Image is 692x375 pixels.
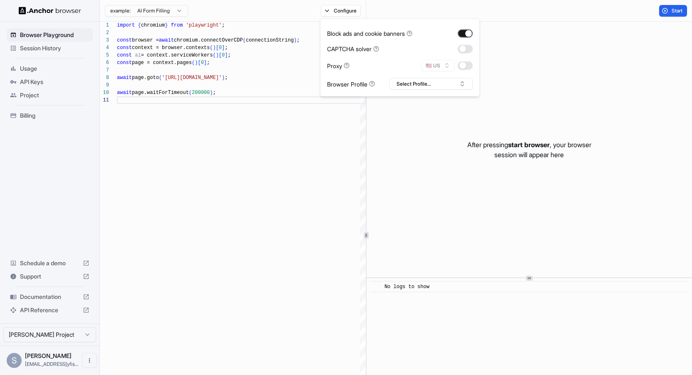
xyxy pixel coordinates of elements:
[508,141,550,149] span: start browser
[201,60,204,66] span: 0
[132,37,159,43] span: browser =
[7,270,93,283] div: Support
[374,283,378,291] span: ​
[659,5,687,17] button: Start
[20,111,89,120] span: Billing
[20,91,89,99] span: Project
[327,79,375,88] div: Browser Profile
[20,78,89,86] span: API Keys
[117,90,132,96] span: await
[327,61,350,70] div: Proxy
[20,272,79,281] span: Support
[7,303,93,317] div: API Reference
[165,22,168,28] span: }
[138,22,141,28] span: {
[7,290,93,303] div: Documentation
[225,75,228,81] span: ;
[7,28,93,42] div: Browser Playground
[7,42,93,55] div: Session History
[20,259,79,267] span: Schedule a demo
[132,45,210,51] span: context = browser.contexts
[20,293,79,301] span: Documentation
[7,109,93,122] div: Billing
[219,45,222,51] span: 0
[327,44,379,53] div: CAPTCHA solver
[100,22,109,29] div: 1
[7,75,93,89] div: API Keys
[192,60,195,66] span: (
[225,52,228,58] span: ]
[82,353,97,368] button: Open menu
[222,45,225,51] span: ]
[222,52,225,58] span: 0
[100,37,109,44] div: 3
[117,60,132,66] span: const
[327,29,412,38] div: Block ads and cookie banners
[243,37,246,43] span: (
[222,75,225,81] span: )
[7,257,93,270] div: Schedule a demo
[192,90,210,96] span: 200000
[100,59,109,67] div: 6
[246,37,294,43] span: connectionString
[135,52,141,58] span: ai
[117,45,132,51] span: const
[174,37,243,43] span: chromium.connectOverCDP
[162,75,222,81] span: '[URL][DOMAIN_NAME]'
[7,89,93,102] div: Project
[100,89,109,96] div: 10
[132,75,159,81] span: page.goto
[20,44,89,52] span: Session History
[7,353,22,368] div: S
[100,67,109,74] div: 7
[100,29,109,37] div: 2
[25,352,72,359] span: Shuhao Zhang
[117,22,135,28] span: import
[297,37,300,43] span: ;
[20,64,89,73] span: Usage
[204,60,207,66] span: ]
[228,52,231,58] span: ;
[467,140,591,160] p: After pressing , your browser session will appear here
[132,60,192,66] span: page = context.pages
[389,78,473,90] button: Select Profile...
[216,45,219,51] span: [
[171,22,183,28] span: from
[19,7,81,15] img: Anchor Logo
[20,31,89,39] span: Browser Playground
[25,361,79,367] span: shuhao@tinyfish.io
[186,22,222,28] span: 'playwright'
[189,90,192,96] span: (
[132,90,189,96] span: page.waitForTimeout
[225,45,228,51] span: ;
[222,22,225,28] span: ;
[117,52,132,58] span: const
[213,90,216,96] span: ;
[100,44,109,52] div: 4
[141,22,165,28] span: chromium
[110,7,131,14] span: example:
[213,45,216,51] span: )
[294,37,297,43] span: )
[321,5,361,17] button: Configure
[672,7,683,14] span: Start
[117,37,132,43] span: const
[207,60,210,66] span: ;
[100,52,109,59] div: 5
[117,75,132,81] span: await
[210,90,213,96] span: )
[7,62,93,75] div: Usage
[210,45,213,51] span: (
[159,75,162,81] span: (
[159,37,174,43] span: await
[195,60,198,66] span: )
[141,52,213,58] span: = context.serviceWorkers
[100,96,109,104] div: 11
[100,74,109,81] div: 8
[198,60,201,66] span: [
[384,284,429,290] span: No logs to show
[100,81,109,89] div: 9
[20,306,79,314] span: API Reference
[216,52,219,58] span: )
[219,52,222,58] span: [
